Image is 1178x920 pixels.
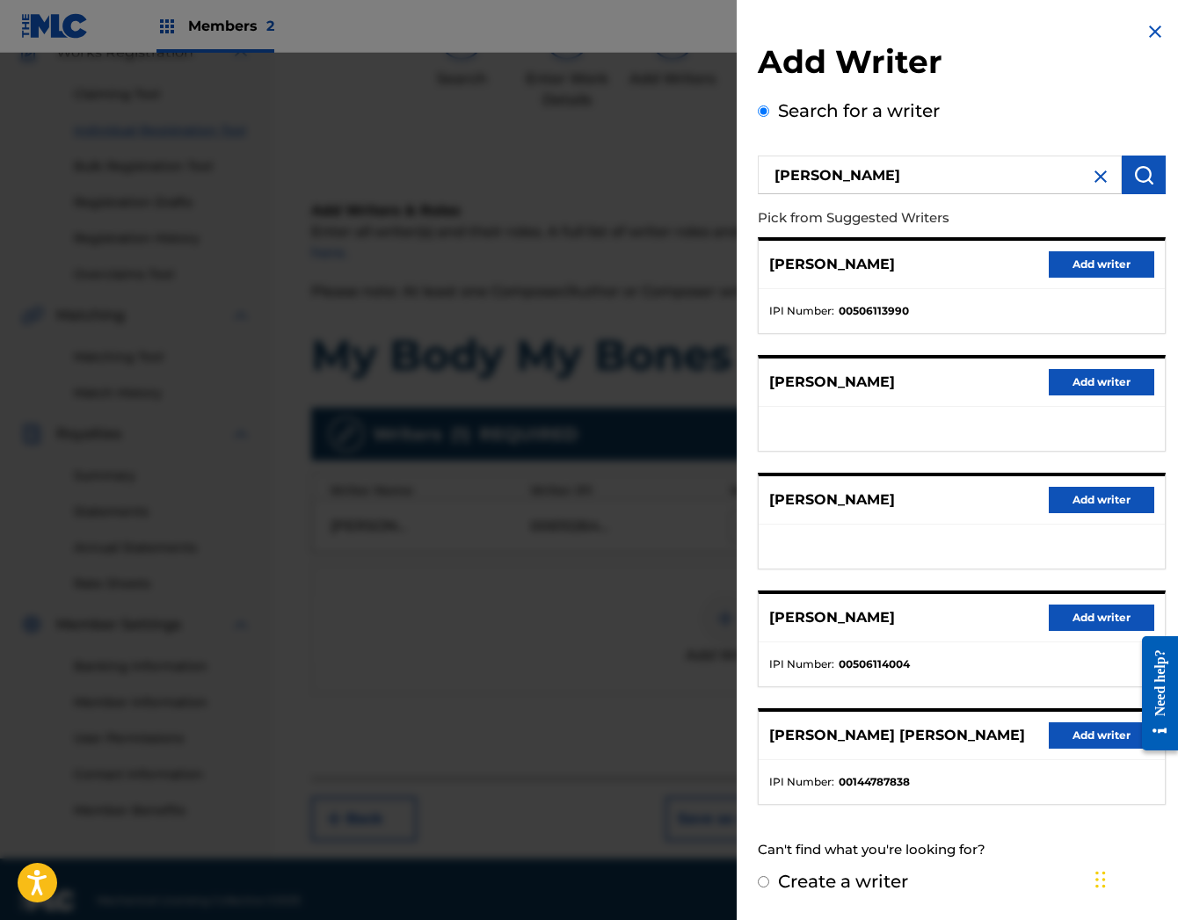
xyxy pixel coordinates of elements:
[156,16,178,37] img: Top Rightsholders
[1049,487,1154,513] button: Add writer
[758,156,1122,194] input: Search writer's name or IPI Number
[778,871,908,892] label: Create a writer
[778,100,940,121] label: Search for a writer
[1095,853,1106,906] div: Drag
[758,199,1065,237] p: Pick from Suggested Writers
[769,254,895,275] p: [PERSON_NAME]
[769,725,1025,746] p: [PERSON_NAME] [PERSON_NAME]
[839,303,909,319] strong: 00506113990
[188,16,274,36] span: Members
[769,372,895,393] p: [PERSON_NAME]
[839,656,910,672] strong: 00506114004
[769,607,895,628] p: [PERSON_NAME]
[1049,722,1154,749] button: Add writer
[1090,836,1178,920] iframe: Chat Widget
[839,774,910,790] strong: 00144787838
[1049,251,1154,278] button: Add writer
[758,42,1166,87] h2: Add Writer
[1090,166,1111,187] img: close
[769,774,834,790] span: IPI Number :
[1049,605,1154,631] button: Add writer
[769,303,834,319] span: IPI Number :
[1133,164,1154,185] img: Search Works
[266,18,274,34] span: 2
[769,489,895,511] p: [PERSON_NAME]
[1129,622,1178,764] iframe: Resource Center
[769,656,834,672] span: IPI Number :
[21,13,89,39] img: MLC Logo
[1049,369,1154,395] button: Add writer
[758,831,1166,869] div: Can't find what you're looking for?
